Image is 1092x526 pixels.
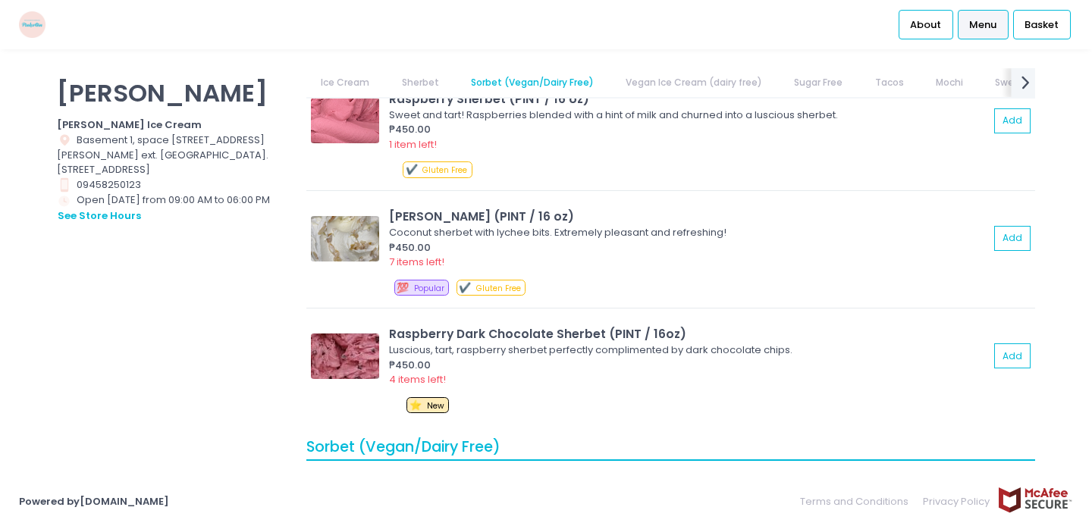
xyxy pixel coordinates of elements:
div: 09458250123 [57,177,287,193]
p: [PERSON_NAME] [57,78,287,108]
a: About [899,10,953,39]
span: 💯 [397,280,409,295]
img: Raspberry Sherbet (PINT / 16 oz) [311,98,379,143]
div: ₱450.00 [389,240,989,255]
span: Menu [969,17,996,33]
a: Menu [958,10,1009,39]
button: Add [994,108,1031,133]
a: Powered by[DOMAIN_NAME] [19,494,169,509]
span: Gluten Free [422,164,467,176]
span: Sorbet (Vegan/Dairy Free) [306,437,500,457]
div: Luscious, tart, raspberry sherbet perfectly complimented by dark chocolate chips. [389,343,984,358]
div: Basement 1, space [STREET_ADDRESS][PERSON_NAME] ext. [GEOGRAPHIC_DATA]. [STREET_ADDRESS] [57,133,287,177]
img: mcafee-secure [997,487,1073,513]
div: [PERSON_NAME] (PINT / 16 oz) [389,208,989,225]
div: Open [DATE] from 09:00 AM to 06:00 PM [57,193,287,224]
span: About [910,17,941,33]
a: Sherbet [387,68,453,97]
div: Sweet and tart! Raspberries blended with a hint of milk and churned into a luscious sherbet. [389,108,984,123]
a: Vegan Ice Cream (dairy free) [611,68,777,97]
span: Gluten Free [476,283,521,294]
img: Buko Lychee (PINT / 16 oz) [311,216,379,261]
span: ⭐ [409,398,422,412]
a: Sorbet (Vegan/Dairy Free) [456,68,608,97]
span: ✔️ [459,280,471,295]
a: Sweet Treats [981,68,1073,97]
span: ✔️ [406,162,418,177]
a: Sugar Free [780,68,858,97]
span: 1 item left! [389,137,437,152]
div: Coconut sherbet with lychee bits. Extremely pleasant and refreshing! [389,225,984,240]
span: Basket [1025,17,1059,33]
a: Terms and Conditions [800,487,916,516]
div: Raspberry Dark Chocolate Sherbet (PINT / 16oz) [389,325,989,343]
a: Ice Cream [306,68,384,97]
div: ₱450.00 [389,122,989,137]
a: Tacos [860,68,918,97]
b: [PERSON_NAME] Ice Cream [57,117,202,132]
span: 7 items left! [389,255,444,269]
img: Raspberry Dark Chocolate Sherbet (PINT / 16oz) [311,333,379,379]
span: Popular [414,283,444,294]
span: 4 items left! [389,372,446,387]
img: logo [19,11,45,38]
button: Add [994,343,1031,368]
span: New [427,400,444,412]
button: see store hours [57,208,142,224]
div: Raspberry Sherbet (PINT / 16 oz) [389,90,989,108]
a: Mochi [921,68,977,97]
a: Privacy Policy [916,487,998,516]
button: Add [994,226,1031,251]
div: ₱450.00 [389,358,989,373]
